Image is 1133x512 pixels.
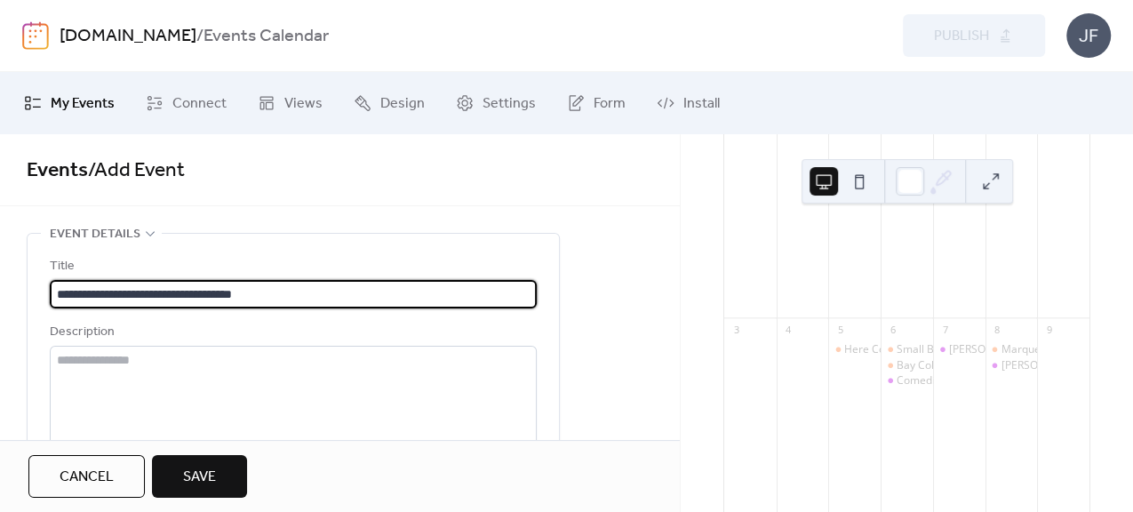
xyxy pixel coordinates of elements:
[782,323,795,336] div: 4
[683,93,720,115] span: Install
[991,323,1004,336] div: 8
[172,93,227,115] span: Connect
[50,322,533,343] div: Description
[60,467,114,488] span: Cancel
[554,79,639,127] a: Form
[60,20,196,53] a: [DOMAIN_NAME]
[985,342,1038,357] div: Marquette Mountain Racing Team Winter Sports Swap
[132,79,240,127] a: Connect
[28,455,145,498] button: Cancel
[1042,323,1056,336] div: 9
[203,20,329,53] b: Events Calendar
[938,323,952,336] div: 7
[985,358,1038,373] div: Priscilla Block
[949,342,1062,357] div: [PERSON_NAME] Block
[27,151,88,190] a: Events
[443,79,549,127] a: Settings
[244,79,336,127] a: Views
[483,93,536,115] span: Settings
[11,79,128,127] a: My Events
[730,323,743,336] div: 3
[933,342,985,357] div: Priscilla Block
[50,256,533,277] div: Title
[844,342,1129,357] div: Here Comes the Wizard Oil Wagon: Senior Support Series
[881,373,933,388] div: Comedian Dan Brennan at Island Resort and Casino Club 41
[1001,358,1113,373] div: [PERSON_NAME] Block
[594,93,626,115] span: Form
[881,358,933,373] div: Bay College Christian Bible Classes
[643,79,733,127] a: Install
[196,20,203,53] b: /
[183,467,216,488] span: Save
[881,342,933,357] div: Small Business Celebration 2025 - Business Award Nominations NOW OPEN!
[340,79,438,127] a: Design
[380,93,425,115] span: Design
[88,151,185,190] span: / Add Event
[834,323,847,336] div: 5
[51,93,115,115] span: My Events
[886,323,899,336] div: 6
[22,21,49,50] img: logo
[152,455,247,498] button: Save
[1066,13,1111,58] div: JF
[828,342,881,357] div: Here Comes the Wizard Oil Wagon: Senior Support Series
[284,93,323,115] span: Views
[50,224,140,245] span: Event details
